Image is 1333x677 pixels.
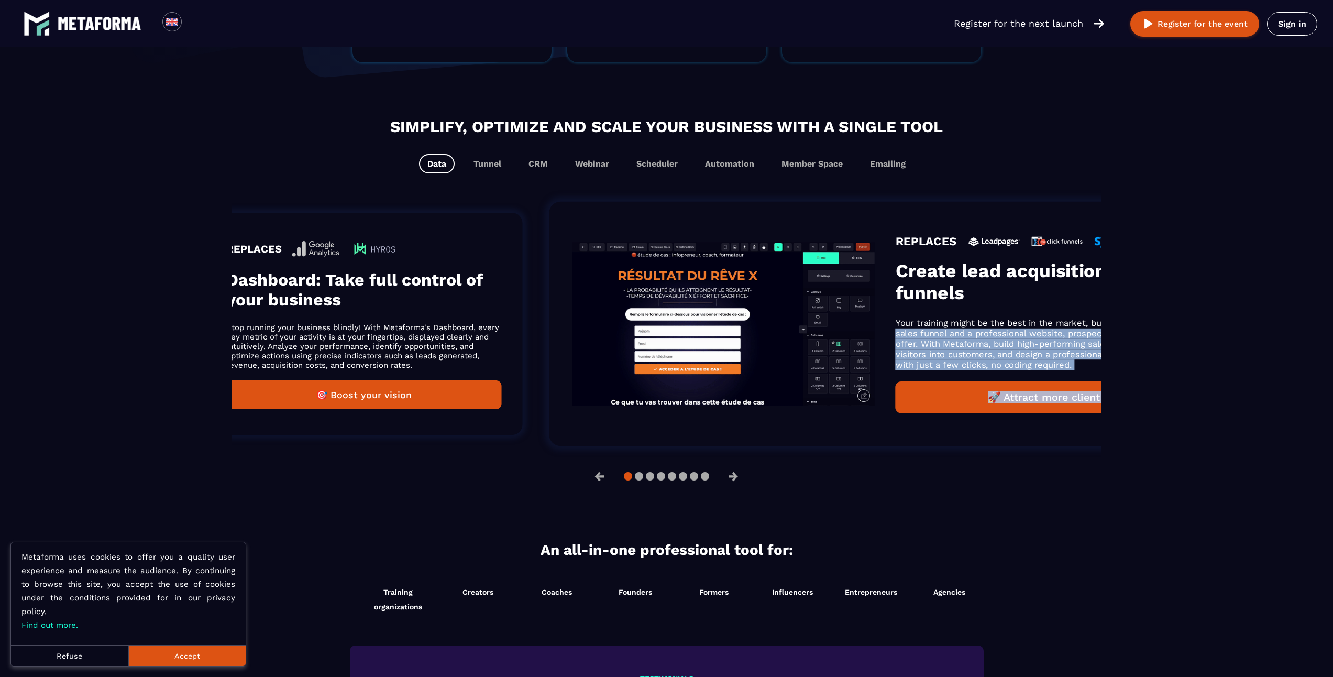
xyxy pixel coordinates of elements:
[1032,236,1084,246] img: icon
[182,12,207,35] div: Search for option
[720,464,747,489] button: →
[968,237,1020,246] img: icon
[586,464,613,489] button: ←
[542,588,572,596] span: Coaches
[862,154,914,173] button: Emailing
[128,645,246,666] button: Accept
[520,154,556,173] button: CRM
[896,235,957,248] h4: REPLACES
[572,242,875,406] img: gif
[226,380,501,409] button: 🎯 Boost your vision
[1130,11,1259,37] button: Register for the event
[21,550,235,632] p: Metaforma uses cookies to offer you a quality user experience and measure the audience. By contin...
[58,17,141,30] img: logo
[226,270,501,310] h3: Dashboard: Take full control of your business
[360,585,436,614] span: Training organizations
[191,17,199,30] input: Search for option
[419,154,455,173] button: Data
[24,10,50,37] img: logo
[465,154,510,173] button: Tunnel
[166,15,179,28] img: en
[954,16,1083,31] p: Register for the next launch
[11,645,128,666] button: Refuse
[243,115,1091,138] h2: Simplify, optimize and scale your business with a single tool
[21,620,78,630] a: Find out more.
[697,154,763,173] button: Automation
[896,381,1198,413] button: 🚀 Attract more clients
[845,588,897,596] span: Entrepreneurs
[773,154,851,173] button: Member Space
[772,588,813,596] span: Influencers
[896,318,1198,370] p: Your training might be the best in the market, but without an effective sales funnel and a profes...
[226,323,501,370] p: Stop running your business blindly! With Metaforma's Dashboard, every key metric of your activity...
[226,243,281,255] h4: REPLACES
[232,184,1101,464] section: Gallery
[1094,18,1104,29] img: arrow-right
[628,154,686,173] button: Scheduler
[1142,17,1155,30] img: play
[1095,235,1147,248] img: icon
[1267,12,1317,36] a: Sign in
[349,238,395,259] img: icon
[292,241,339,257] img: icon
[567,154,618,173] button: Webinar
[352,541,981,559] h2: An all-in-one professional tool for:
[699,588,729,596] span: Formers
[462,588,493,596] span: Creators
[619,588,652,596] span: Founders
[896,260,1198,304] h3: Create lead acquisition and sales funnels
[933,588,965,596] span: Agencies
